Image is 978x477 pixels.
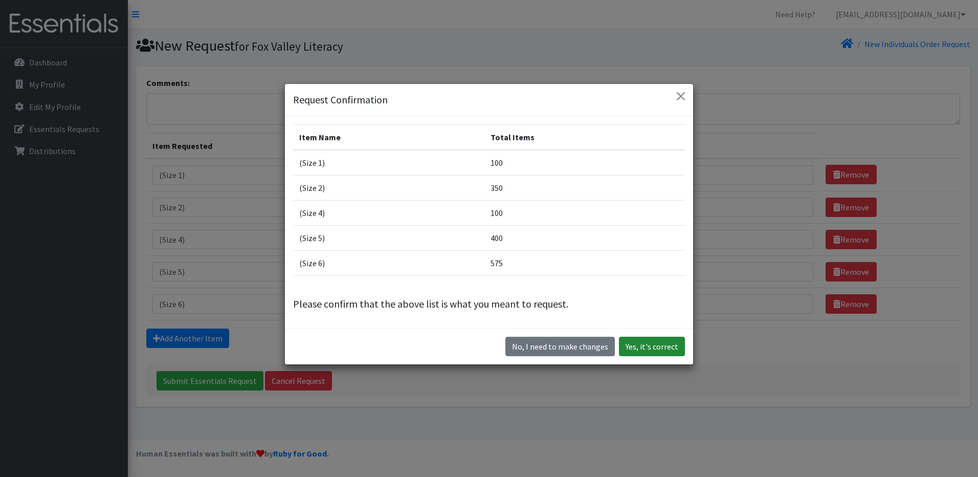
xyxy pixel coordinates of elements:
[293,176,484,201] td: (Size 2)
[619,337,685,356] button: Yes, it's correct
[484,150,685,176] td: 100
[484,176,685,201] td: 350
[673,88,689,104] button: Close
[293,226,484,251] td: (Size 5)
[484,251,685,276] td: 575
[293,251,484,276] td: (Size 6)
[484,201,685,226] td: 100
[293,150,484,176] td: (Size 1)
[293,92,388,107] h5: Request Confirmation
[293,296,685,312] p: Please confirm that the above list is what you meant to request.
[484,226,685,251] td: 400
[484,125,685,150] th: Total Items
[293,201,484,226] td: (Size 4)
[293,125,484,150] th: Item Name
[505,337,615,356] button: No I need to make changes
